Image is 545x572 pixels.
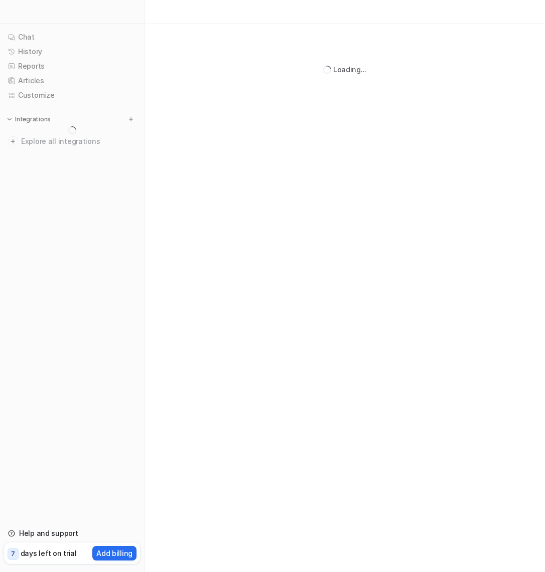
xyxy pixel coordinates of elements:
[11,549,15,558] p: 7
[4,30,140,44] a: Chat
[127,116,134,123] img: menu_add.svg
[4,114,54,124] button: Integrations
[4,45,140,59] a: History
[6,116,13,123] img: expand menu
[4,88,140,102] a: Customize
[15,115,51,123] p: Integrations
[4,59,140,73] a: Reports
[4,134,140,148] a: Explore all integrations
[96,548,132,558] p: Add billing
[92,546,137,560] button: Add billing
[21,548,77,558] p: days left on trial
[8,136,18,146] img: explore all integrations
[21,133,136,149] span: Explore all integrations
[4,526,140,540] a: Help and support
[333,64,366,75] div: Loading...
[4,74,140,88] a: Articles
